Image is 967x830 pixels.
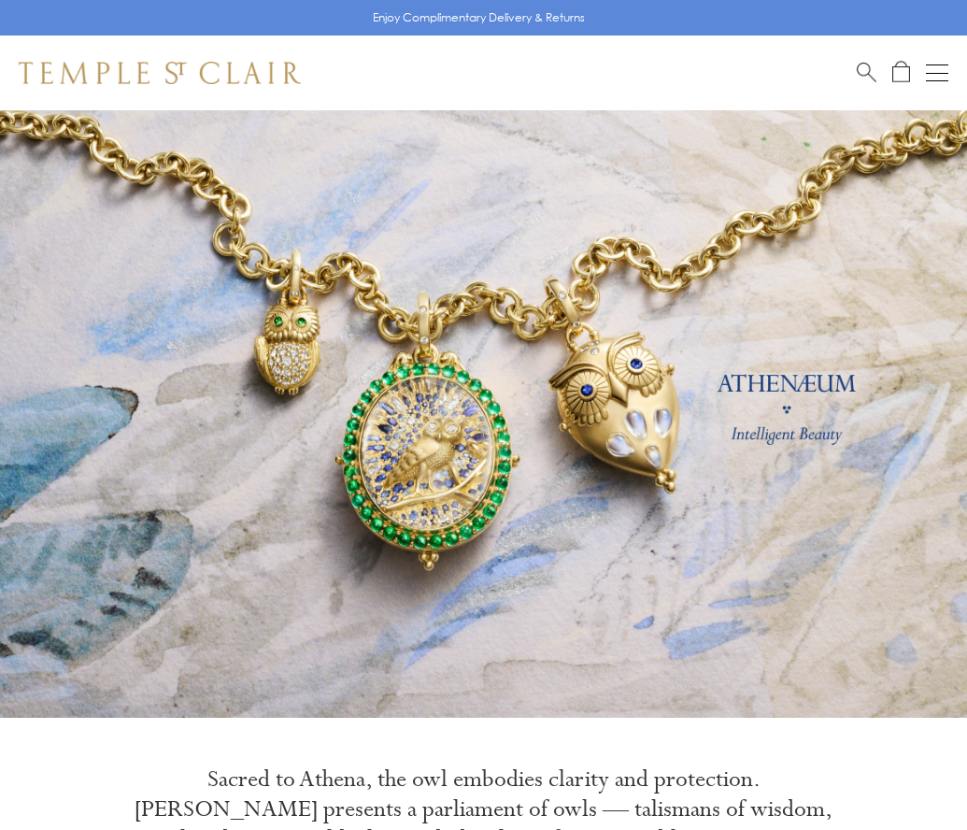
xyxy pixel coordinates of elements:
img: Temple St. Clair [19,62,301,84]
a: Search [857,61,876,84]
button: Open navigation [926,62,948,84]
a: Open Shopping Bag [892,61,910,84]
p: Enjoy Complimentary Delivery & Returns [373,8,585,27]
